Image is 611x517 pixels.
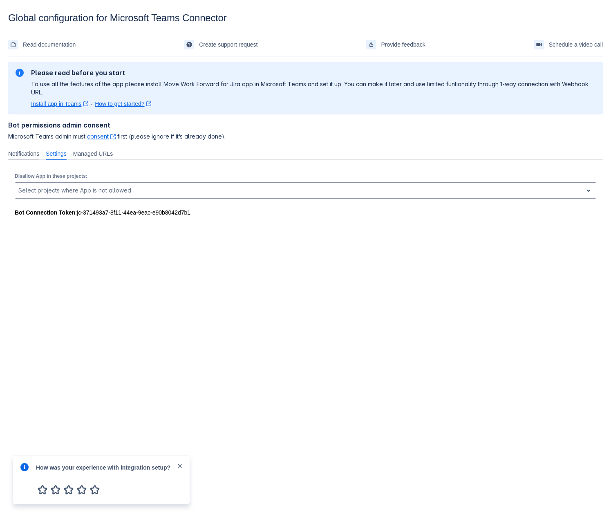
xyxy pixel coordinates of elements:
[15,209,75,216] strong: Bot Connection Token
[186,41,192,48] span: support
[536,41,542,48] span: videoCall
[31,69,596,77] h2: Please read before you start
[95,100,151,108] a: How to get started?
[73,150,113,158] span: Managed URLs
[368,41,374,48] span: feedback
[46,150,67,158] span: Settings
[8,121,603,129] h4: Bot permissions admin consent
[20,462,29,472] span: info
[8,150,39,158] span: Notifications
[31,80,596,96] p: To use all the features of the app please install Move Work Forward for Jira app in Microsoft Tea...
[15,173,596,179] p: Disallow App in these projects:
[62,483,75,496] span: 3
[8,12,603,24] div: Global configuration for Microsoft Teams Connector
[534,38,603,51] a: Schedule a video call
[31,100,88,108] a: Install app in Teams
[36,483,49,496] span: 1
[49,483,62,496] span: 2
[381,38,425,51] span: Provide feedback
[15,68,25,78] span: information
[549,38,603,51] span: Schedule a video call
[8,132,603,141] span: Microsoft Teams admin must first (please ignore if it’s already done).
[184,38,257,51] a: Create support request
[366,38,425,51] a: Provide feedback
[10,41,16,48] span: documentation
[177,463,183,469] span: close
[584,186,593,195] span: open
[36,462,177,472] div: How was your experience with integration setup?
[87,133,116,140] a: consent
[75,483,88,496] span: 4
[8,38,76,51] a: Read documentation
[88,483,101,496] span: 5
[23,38,76,51] span: Read documentation
[15,208,596,217] div: : jc-371493a7-8f11-44ea-9eac-e90b8042d7b1
[199,38,257,51] span: Create support request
